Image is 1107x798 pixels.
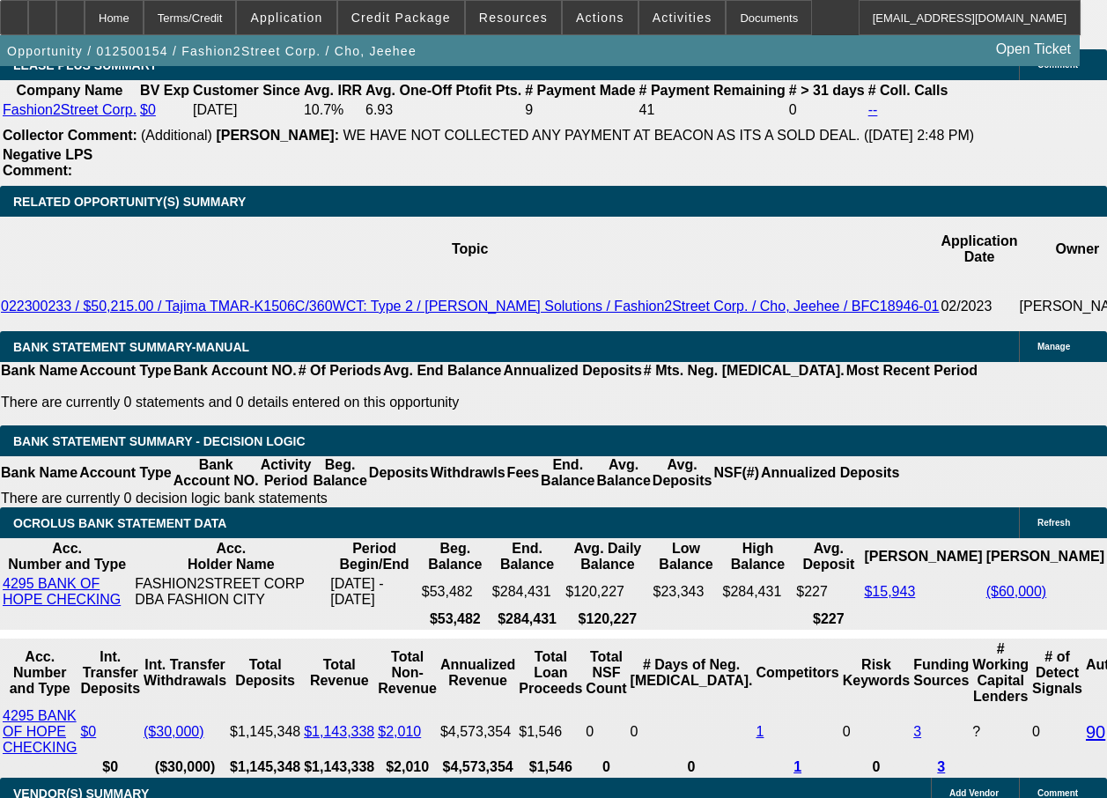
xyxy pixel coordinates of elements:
a: 1 [756,724,764,739]
span: Credit Package [351,11,451,25]
th: Total Deposits [229,640,301,706]
th: Competitors [756,640,840,706]
td: 0 [1031,707,1083,757]
th: Acc. Number and Type [2,640,77,706]
th: Low Balance [653,540,720,573]
th: 0 [585,758,627,776]
b: Company Name [17,83,123,98]
th: $0 [79,758,141,776]
td: 10.7% [303,101,363,119]
div: $4,573,354 [440,724,515,740]
b: Customer Since [193,83,300,98]
th: Application Date [940,217,1018,282]
td: $1,546 [518,707,583,757]
button: Activities [639,1,726,34]
th: Int. Transfer Withdrawals [143,640,227,706]
a: 90 [1086,722,1105,742]
a: 3 [913,724,921,739]
a: $15,943 [864,584,915,599]
span: Manage [1037,342,1070,351]
th: End. Balance [491,540,563,573]
a: 022300233 / $50,215.00 / Tajima TMAR-K1506C/360WCT: Type 2 / [PERSON_NAME] Solutions / Fashion2St... [1,299,939,314]
td: $284,431 [491,575,563,609]
th: NSF(#) [712,456,760,490]
span: OCROLUS BANK STATEMENT DATA [13,516,226,530]
span: Refresh [1037,518,1070,528]
th: Funding Sources [912,640,970,706]
td: $284,431 [722,575,794,609]
th: Int. Transfer Deposits [79,640,141,706]
th: # Of Periods [298,362,382,380]
span: Opportunity / 012500154 / Fashion2Street Corp. / Cho, Jeehee [7,44,417,58]
th: Bank Account NO. [173,362,298,380]
td: 02/2023 [940,282,1018,331]
a: 1 [793,759,801,774]
button: Resources [466,1,561,34]
td: 0 [788,101,866,119]
th: Beg. Balance [421,540,490,573]
th: Fees [506,456,540,490]
b: Avg. IRR [304,83,362,98]
span: Refresh to pull Number of Working Capital Lenders [972,724,980,739]
th: Avg. Deposit [795,540,861,573]
b: [PERSON_NAME]: [216,128,339,143]
th: End. Balance [540,456,595,490]
th: Beg. Balance [312,456,367,490]
td: [DATE] - [DATE] [329,575,418,609]
th: Activity Period [260,456,313,490]
th: Most Recent Period [845,362,978,380]
th: Avg. End Balance [382,362,503,380]
a: 4295 BANK OF HOPE CHECKING [3,708,77,755]
th: High Balance [722,540,794,573]
td: 0 [585,707,627,757]
button: Actions [563,1,638,34]
th: [PERSON_NAME] [863,540,983,573]
th: $4,573,354 [439,758,516,776]
a: Open Ticket [989,34,1078,64]
a: Fashion2Street Corp. [3,102,137,117]
th: Annualized Revenue [439,640,516,706]
th: 0 [842,758,911,776]
td: 6.93 [365,101,522,119]
p: There are currently 0 statements and 0 details entered on this opportunity [1,395,978,410]
td: $23,343 [653,575,720,609]
b: # Coll. Calls [868,83,948,98]
td: $1,145,348 [229,707,301,757]
span: WE HAVE NOT COLLECTED ANY PAYMENT AT BEACON AS ITS A SOLD DEAL. ([DATE] 2:48 PM) [343,128,974,143]
b: Avg. One-Off Ptofit Pts. [365,83,521,98]
td: 9 [524,101,636,119]
th: Total Revenue [303,640,375,706]
th: # Days of Neg. [MEDICAL_DATA]. [630,640,754,706]
th: # Working Capital Lenders [971,640,1030,706]
button: Application [237,1,336,34]
th: Annualized Deposits [502,362,642,380]
td: 41 [638,101,786,119]
th: Bank Account NO. [173,456,260,490]
a: 4295 BANK OF HOPE CHECKING [3,576,121,607]
a: -- [868,102,878,117]
th: Acc. Holder Name [134,540,328,573]
td: $53,482 [421,575,490,609]
b: # > 31 days [789,83,865,98]
th: $53,482 [421,610,490,628]
span: Resources [479,11,548,25]
th: $284,431 [491,610,563,628]
span: RELATED OPPORTUNITY(S) SUMMARY [13,195,246,209]
th: Annualized Deposits [760,456,900,490]
th: # of Detect Signals [1031,640,1083,706]
a: $0 [80,724,96,739]
span: (Additional) [141,128,212,143]
th: # Mts. Neg. [MEDICAL_DATA]. [643,362,845,380]
th: Sum of the Total NSF Count and Total Overdraft Fee Count from Ocrolus [585,640,627,706]
a: ($60,000) [986,584,1047,599]
td: $227 [795,575,861,609]
th: Risk Keywords [842,640,911,706]
a: $1,143,338 [304,724,374,739]
span: Activities [653,11,712,25]
td: FASHION2STREET CORP DBA FASHION CITY [134,575,328,609]
th: $120,227 [565,610,650,628]
th: Period Begin/End [329,540,418,573]
th: [PERSON_NAME] [985,540,1105,573]
th: Total Non-Revenue [377,640,438,706]
th: Account Type [78,456,173,490]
